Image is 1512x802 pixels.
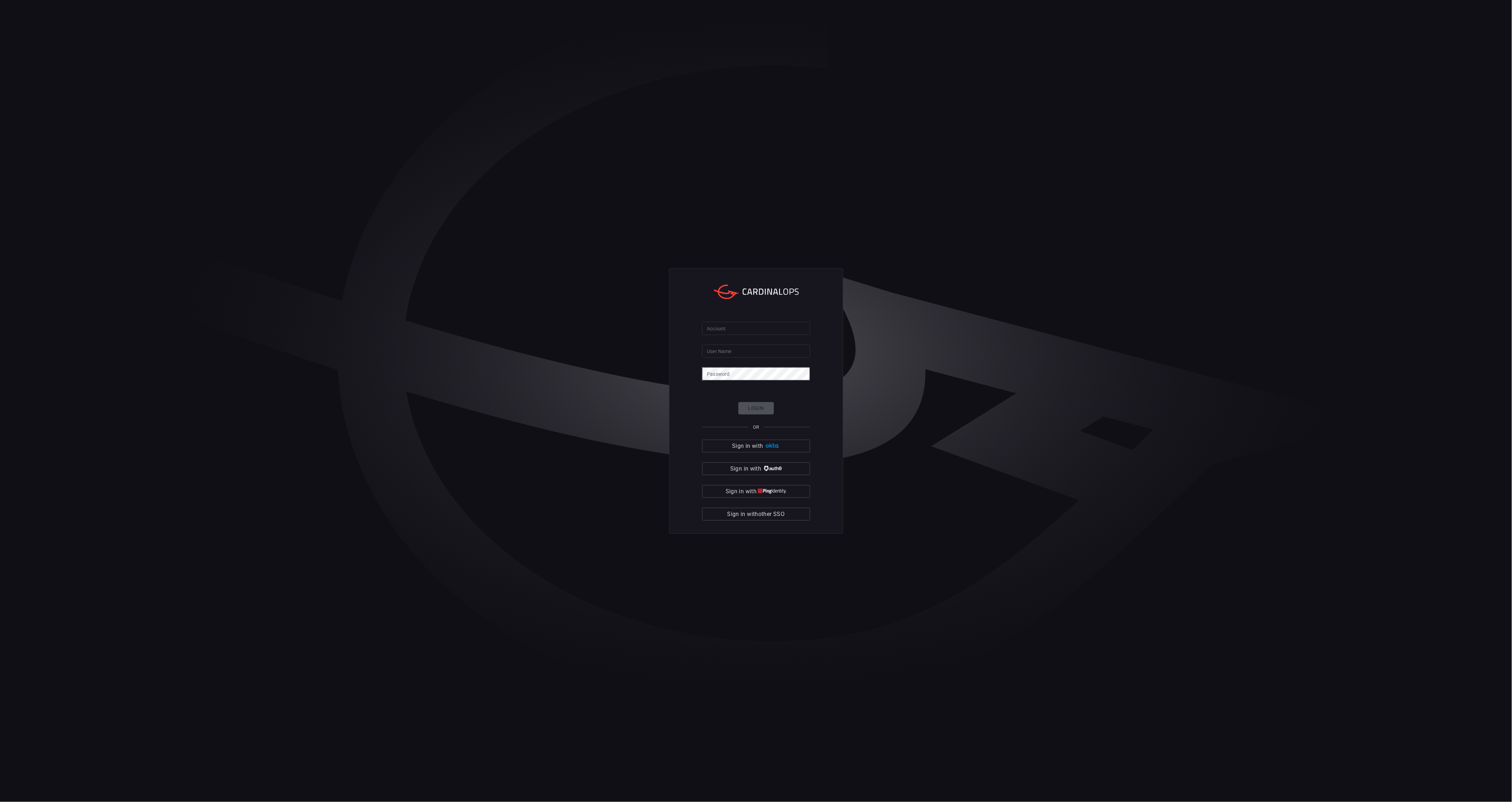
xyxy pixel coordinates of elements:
[765,443,780,449] img: Ad5vKXme8s1CQAAAABJRU5ErkJggg==
[727,509,785,519] span: Sign in with other SSO
[763,466,782,471] img: vP8Hhh4KuCH8AavWKdZY7RZgAAAAASUVORK5CYII=
[702,440,810,452] button: Sign in with
[702,345,810,358] input: Type your user name
[702,462,810,475] button: Sign in with
[702,508,810,521] button: Sign in withother SSO
[753,424,759,430] span: OR
[758,489,786,494] img: quu4iresuhQAAAABJRU5ErkJggg==
[730,464,761,474] span: Sign in with
[726,487,757,496] span: Sign in with
[702,485,810,498] button: Sign in with
[702,322,810,335] input: Type your account
[732,441,763,451] span: Sign in with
